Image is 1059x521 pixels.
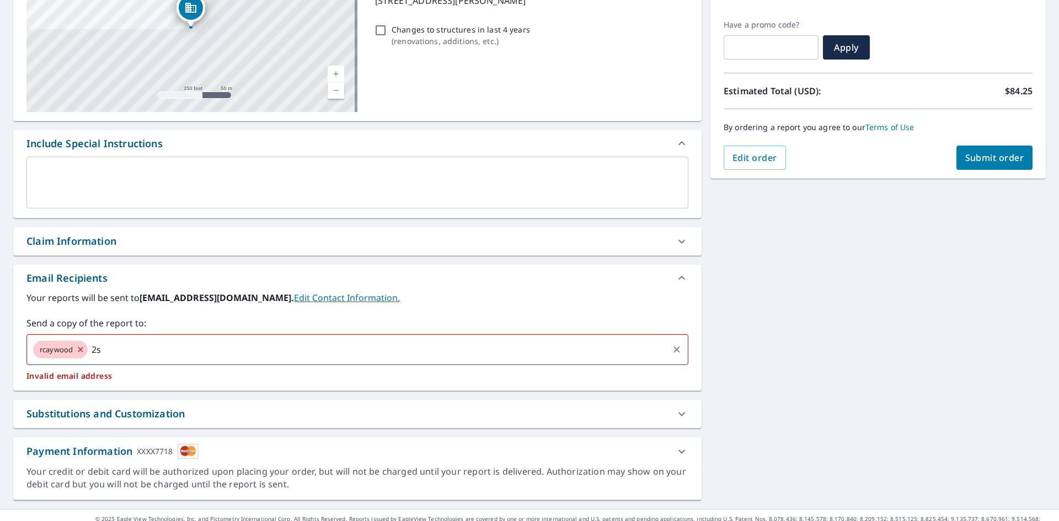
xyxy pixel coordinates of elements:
[26,136,163,151] div: Include Special Instructions
[13,227,702,255] div: Claim Information
[33,341,88,358] div: rcaywood
[178,444,199,459] img: cardImage
[26,234,116,249] div: Claim Information
[823,35,870,60] button: Apply
[140,292,294,304] b: [EMAIL_ADDRESS][DOMAIN_NAME].
[724,20,819,30] label: Have a promo code?
[26,371,688,381] p: Invalid email address
[669,342,684,357] button: Clear
[26,271,108,286] div: Email Recipients
[137,444,173,459] div: XXXX7718
[13,437,702,465] div: Payment InformationXXXX7718cardImage
[724,122,1033,132] p: By ordering a report you agree to our
[328,66,344,82] a: Current Level 17, Zoom In
[26,465,688,491] div: Your credit or debit card will be authorized upon placing your order, but will not be charged unt...
[965,152,1024,164] span: Submit order
[724,84,878,98] p: Estimated Total (USD):
[26,291,688,304] label: Your reports will be sent to
[294,292,400,304] a: EditContactInfo
[865,122,914,132] a: Terms of Use
[956,146,1033,170] button: Submit order
[26,406,185,421] div: Substitutions and Customization
[26,444,199,459] div: Payment Information
[26,316,688,330] label: Send a copy of the report to:
[732,152,777,164] span: Edit order
[1005,84,1033,98] p: $84.25
[392,24,530,35] p: Changes to structures in last 4 years
[392,35,530,47] p: ( renovations, additions, etc. )
[13,400,702,428] div: Substitutions and Customization
[13,265,702,291] div: Email Recipients
[832,41,861,53] span: Apply
[33,345,79,355] span: rcaywood
[328,82,344,99] a: Current Level 17, Zoom Out
[13,130,702,157] div: Include Special Instructions
[724,146,786,170] button: Edit order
